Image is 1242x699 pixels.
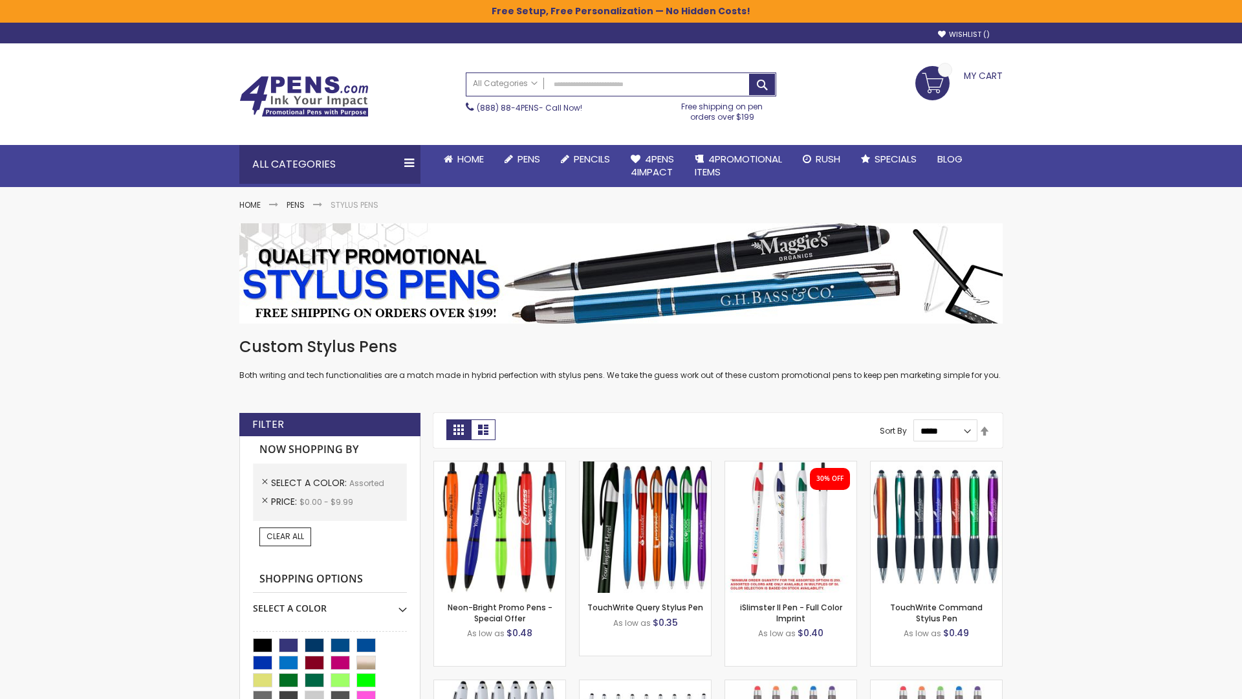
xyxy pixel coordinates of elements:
[725,680,856,691] a: Islander Softy Gel Pen with Stylus-Assorted
[477,102,539,113] a: (888) 88-4PENS
[758,628,796,639] span: As low as
[448,602,552,623] a: Neon-Bright Promo Pens - Special Offer
[792,145,851,173] a: Rush
[259,527,311,546] a: Clear All
[620,145,684,187] a: 4Pens4impact
[668,96,777,122] div: Free shipping on pen orders over $199
[271,476,349,489] span: Select A Color
[253,593,407,615] div: Select A Color
[494,145,550,173] a: Pens
[239,223,1003,324] img: Stylus Pens
[798,627,823,639] span: $0.40
[587,602,703,613] a: TouchWrite Query Stylus Pen
[740,602,842,623] a: iSlimster II Pen - Full Color Imprint
[871,461,1002,593] img: TouchWrite Command Stylus Pen-Assorted
[938,30,990,39] a: Wishlist
[252,417,284,432] strong: Filter
[466,73,544,94] a: All Categories
[695,152,782,179] span: 4PROMOTIONAL ITEMS
[550,145,620,173] a: Pencils
[580,461,711,472] a: TouchWrite Query Stylus Pen-Assorted
[517,152,540,166] span: Pens
[574,152,610,166] span: Pencils
[816,152,840,166] span: Rush
[725,461,856,593] img: iSlimster II - Full Color-Assorted
[253,566,407,594] strong: Shopping Options
[890,602,983,623] a: TouchWrite Command Stylus Pen
[580,461,711,593] img: TouchWrite Query Stylus Pen-Assorted
[271,495,300,508] span: Price
[434,680,565,691] a: Kimberly Logo Stylus Pens-Assorted
[467,628,505,639] span: As low as
[267,531,304,542] span: Clear All
[613,617,651,628] span: As low as
[580,680,711,691] a: Stiletto Advertising Stylus Pens-Assorted
[434,461,565,593] img: Neon-Bright Promo Pens-Assorted
[880,425,907,436] label: Sort By
[725,461,856,472] a: iSlimster II - Full Color-Assorted
[653,616,678,629] span: $0.35
[331,199,378,210] strong: Stylus Pens
[684,145,792,187] a: 4PROMOTIONALITEMS
[851,145,927,173] a: Specials
[927,145,973,173] a: Blog
[457,152,484,166] span: Home
[875,152,917,166] span: Specials
[943,627,969,639] span: $0.49
[477,102,582,113] span: - Call Now!
[239,145,420,184] div: All Categories
[239,337,1003,381] div: Both writing and tech functionalities are a match made in hybrid perfection with stylus pens. We ...
[287,199,305,210] a: Pens
[904,628,941,639] span: As low as
[816,474,844,483] div: 30% OFF
[446,419,471,440] strong: Grid
[349,478,384,489] span: Assorted
[300,496,353,507] span: $0.00 - $9.99
[239,337,1003,357] h1: Custom Stylus Pens
[631,152,674,179] span: 4Pens 4impact
[434,461,565,472] a: Neon-Bright Promo Pens-Assorted
[239,199,261,210] a: Home
[473,78,538,89] span: All Categories
[507,627,532,639] span: $0.48
[253,436,407,463] strong: Now Shopping by
[239,76,369,117] img: 4Pens Custom Pens and Promotional Products
[433,145,494,173] a: Home
[937,152,963,166] span: Blog
[871,680,1002,691] a: Islander Softy Gel with Stylus - ColorJet Imprint-Assorted
[871,461,1002,472] a: TouchWrite Command Stylus Pen-Assorted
